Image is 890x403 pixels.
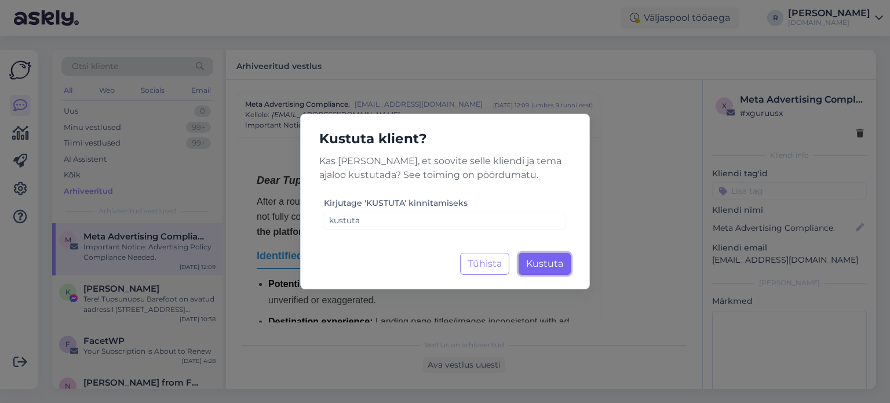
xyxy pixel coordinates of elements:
span: Kustuta [526,258,563,269]
p: Kas [PERSON_NAME], et soovite selle kliendi ja tema ajaloo kustutada? See toiming on pöördumatu. [310,154,580,182]
label: Kirjutage 'KUSTUTA' kinnitamiseks [324,197,468,209]
button: Tühista [460,253,509,275]
button: Kustuta [519,253,571,275]
h5: Kustuta klient? [310,128,580,150]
